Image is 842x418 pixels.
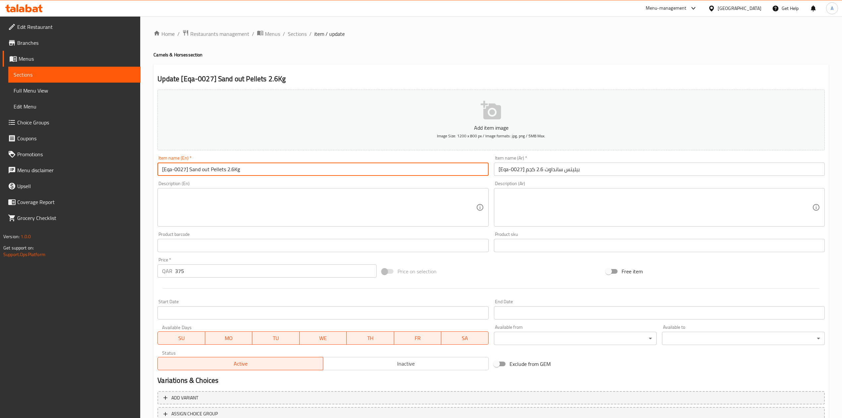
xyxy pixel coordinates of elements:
[17,23,135,31] span: Edit Restaurant
[157,239,488,252] input: Please enter product barcode
[3,146,141,162] a: Promotions
[17,182,135,190] span: Upsell
[171,410,218,418] span: ASSIGN CHOICE GROUP
[17,150,135,158] span: Promotions
[17,214,135,222] span: Grocery Checklist
[288,30,307,38] a: Sections
[160,359,321,369] span: Active
[19,55,135,63] span: Menus
[309,30,312,38] li: /
[314,30,345,38] span: item / update
[437,132,545,140] span: Image Size: 1200 x 800 px / Image formats: jpg, png / 5MB Max.
[349,333,391,343] span: TH
[175,264,376,278] input: Please enter price
[3,250,45,259] a: Support.OpsPlatform
[252,30,254,38] li: /
[171,394,198,402] span: Add variant
[494,239,825,252] input: Please enter product sku
[17,166,135,174] span: Menu disclaimer
[323,357,489,370] button: Inactive
[168,124,814,132] p: Add item image
[3,130,141,146] a: Coupons
[510,360,551,368] span: Exclude from GEM
[162,267,172,275] p: QAR
[3,51,141,67] a: Menus
[153,30,175,38] a: Home
[157,331,205,345] button: SU
[3,35,141,51] a: Branches
[157,90,825,150] button: Add item imageImage Size: 1200 x 800 px / Image formats: jpg, png / 5MB Max.
[3,244,34,252] span: Get support on:
[157,163,488,176] input: Enter name En
[14,87,135,95] span: Full Menu View
[252,331,300,345] button: TU
[3,194,141,210] a: Coverage Report
[153,51,829,58] h4: Camels & Horses section
[494,163,825,176] input: Enter name Ar
[3,232,20,241] span: Version:
[718,5,761,12] div: [GEOGRAPHIC_DATA]
[347,331,394,345] button: TH
[157,376,825,385] h2: Variations & Choices
[157,357,323,370] button: Active
[160,333,202,343] span: SU
[17,118,135,126] span: Choice Groups
[3,178,141,194] a: Upsell
[21,232,31,241] span: 1.0.0
[265,30,280,38] span: Menus
[326,359,486,369] span: Inactive
[8,83,141,99] a: Full Menu View
[255,333,297,343] span: TU
[646,4,687,12] div: Menu-management
[300,331,347,345] button: WE
[153,30,829,38] nav: breadcrumb
[17,134,135,142] span: Coupons
[157,74,825,84] h2: Update [Eqa-0027] Sand out Pellets 2.6Kg
[662,332,825,345] div: ​
[831,5,833,12] span: A
[208,333,250,343] span: MO
[257,30,280,38] a: Menus
[3,210,141,226] a: Grocery Checklist
[394,331,442,345] button: FR
[205,331,253,345] button: MO
[397,333,439,343] span: FR
[177,30,180,38] li: /
[622,267,643,275] span: Free item
[397,267,437,275] span: Price on selection
[441,331,489,345] button: SA
[3,162,141,178] a: Menu disclaimer
[8,99,141,114] a: Edit Menu
[14,103,135,110] span: Edit Menu
[283,30,285,38] li: /
[444,333,486,343] span: SA
[157,391,825,405] button: Add variant
[17,39,135,47] span: Branches
[190,30,249,38] span: Restaurants management
[302,333,344,343] span: WE
[17,198,135,206] span: Coverage Report
[182,30,249,38] a: Restaurants management
[494,332,657,345] div: ​
[8,67,141,83] a: Sections
[14,71,135,79] span: Sections
[3,19,141,35] a: Edit Restaurant
[3,114,141,130] a: Choice Groups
